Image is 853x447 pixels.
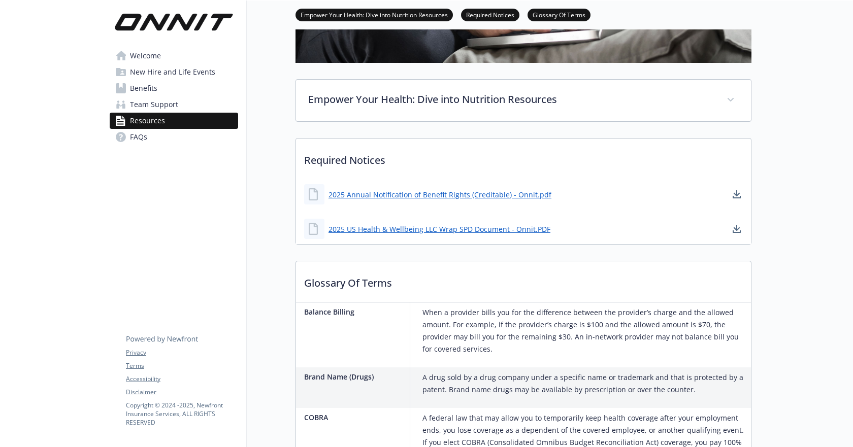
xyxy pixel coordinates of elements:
a: 2025 Annual Notification of Benefit Rights (Creditable) - Onnit.pdf [329,189,551,200]
a: Privacy [126,348,238,357]
p: When a provider bills you for the difference between the provider’s charge and the allowed amount... [422,306,747,355]
a: FAQs [110,129,238,145]
p: Required Notices [296,139,751,176]
a: Empower Your Health: Dive into Nutrition Resources [296,10,453,19]
a: Accessibility [126,374,238,384]
p: Empower Your Health: Dive into Nutrition Resources [308,92,714,107]
a: Resources [110,113,238,129]
a: Welcome [110,48,238,64]
p: A drug sold by a drug company under a specific name or trademark and that is protected by a paten... [422,371,747,396]
a: 2025 US Health & Wellbeing LLC Wrap SPD Document - Onnit.PDF [329,224,550,234]
p: Glossary Of Terms [296,261,751,299]
span: FAQs [130,129,147,145]
div: Empower Your Health: Dive into Nutrition Resources [296,80,751,121]
a: download document [731,223,743,235]
a: Team Support [110,96,238,113]
span: Team Support [130,96,178,113]
a: Benefits [110,80,238,96]
p: COBRA [304,412,406,423]
a: Disclaimer [126,388,238,397]
span: Resources [130,113,165,129]
span: Benefits [130,80,157,96]
a: Glossary Of Terms [528,10,590,19]
a: Required Notices [461,10,519,19]
a: New Hire and Life Events [110,64,238,80]
span: Welcome [130,48,161,64]
p: Copyright © 2024 - 2025 , Newfront Insurance Services, ALL RIGHTS RESERVED [126,401,238,427]
a: download document [731,188,743,200]
p: Balance Billing [304,306,406,317]
a: Terms [126,361,238,370]
span: New Hire and Life Events [130,64,215,80]
p: Brand Name (Drugs) [304,371,406,382]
